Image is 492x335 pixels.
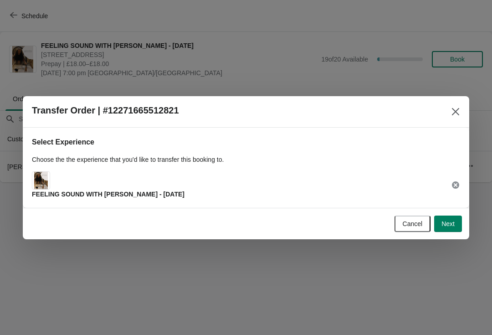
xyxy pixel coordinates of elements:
p: Choose the the experience that you'd like to transfer this booking to. [32,155,460,164]
button: Next [434,216,462,232]
span: Cancel [403,220,423,227]
button: Close [447,103,464,120]
button: Cancel [395,216,431,232]
h2: Transfer Order | #12271665512821 [32,105,179,116]
img: Main Experience Image [34,172,48,189]
span: Next [441,220,455,227]
span: FEELING SOUND WITH [PERSON_NAME] - [DATE] [32,191,184,198]
h2: Select Experience [32,137,460,148]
